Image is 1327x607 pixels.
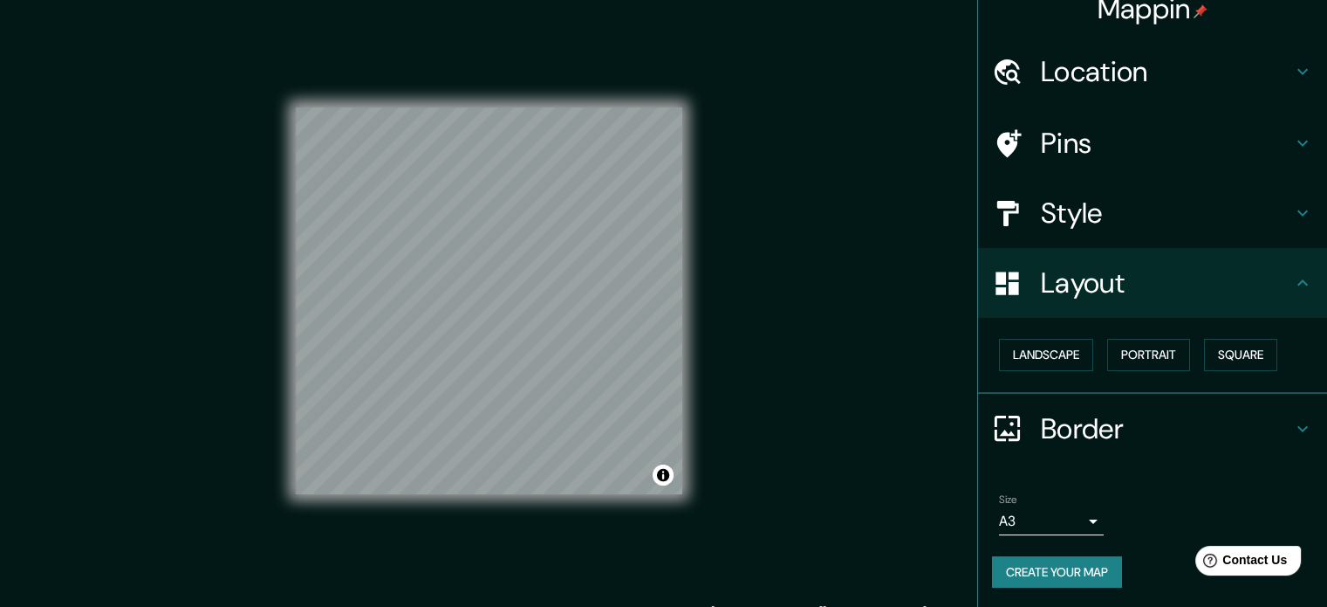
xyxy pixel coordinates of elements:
[296,107,682,494] canvas: Map
[1107,339,1190,371] button: Portrait
[1041,266,1292,300] h4: Layout
[1194,4,1207,18] img: pin-icon.png
[999,339,1093,371] button: Landscape
[999,507,1104,535] div: A3
[1041,411,1292,446] h4: Border
[978,248,1327,318] div: Layout
[1172,539,1308,588] iframe: Help widget launcher
[978,37,1327,107] div: Location
[999,492,1017,507] label: Size
[1041,196,1292,231] h4: Style
[978,108,1327,178] div: Pins
[1041,126,1292,161] h4: Pins
[653,465,674,486] button: Toggle attribution
[978,178,1327,248] div: Style
[992,556,1122,589] button: Create your map
[1204,339,1277,371] button: Square
[978,394,1327,464] div: Border
[1041,54,1292,89] h4: Location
